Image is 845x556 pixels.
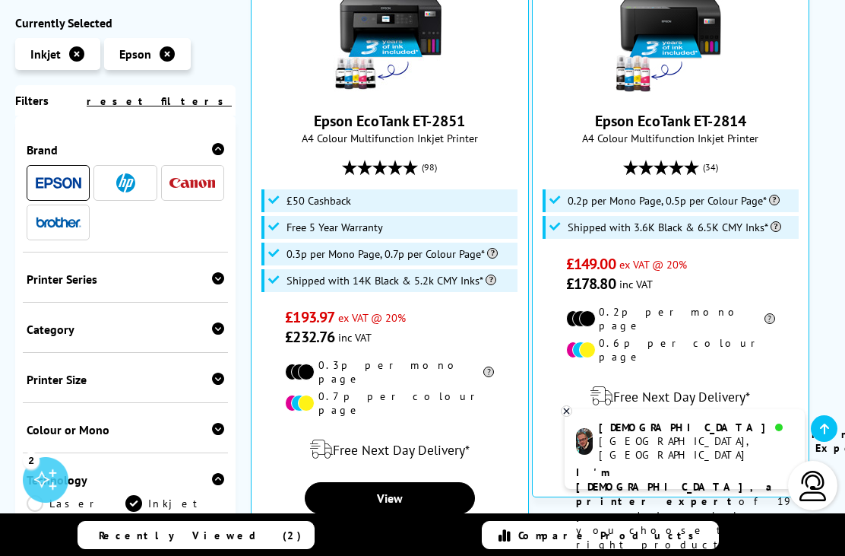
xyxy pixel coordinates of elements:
img: Epson [36,177,81,189]
span: £232.76 [285,327,334,347]
a: View [305,482,475,514]
div: Brand [27,142,224,157]
a: Laser [27,495,125,512]
span: inc VAT [619,277,653,291]
span: £193.97 [285,307,334,327]
span: ex VAT @ 20% [619,257,687,272]
span: Inkjet [30,46,61,62]
img: Canon [169,178,215,188]
a: Epson EcoTank ET-2851 [314,111,465,131]
span: 0.2p per Mono Page, 0.5p per Colour Page* [568,195,780,207]
span: Shipped with 3.6K Black & 6.5K CMY Inks* [568,221,781,234]
span: 0.3p per Mono Page, 0.7p per Colour Page* [286,248,498,260]
div: modal_delivery [540,375,802,418]
div: Colour or Mono [27,422,224,437]
span: Compare Products [518,529,702,542]
span: A4 Colour Multifunction Inkjet Printer [540,131,802,145]
span: (34) [703,153,718,182]
div: Technology [27,472,224,488]
a: Epson EcoTank ET-2851 [333,84,447,99]
a: Epson EcoTank ET-2814 [595,111,746,131]
img: chris-livechat.png [576,428,593,455]
a: Compare Products [482,521,719,549]
div: Category [27,322,224,337]
li: 0.7p per colour page [285,389,494,417]
div: Currently Selected [15,15,236,30]
li: 0.6p per colour page [566,336,775,364]
a: Epson EcoTank ET-2814 [613,84,727,99]
div: 2 [23,452,40,469]
span: ex VAT @ 20% [338,310,406,325]
span: A4 Colour Multifunction Inkjet Printer [259,131,521,145]
a: Canon [169,173,215,192]
div: [GEOGRAPHIC_DATA], [GEOGRAPHIC_DATA] [599,434,793,462]
img: HP [116,173,135,192]
span: Filters [15,93,49,108]
span: inc VAT [338,330,372,345]
span: (98) [422,153,437,182]
div: [DEMOGRAPHIC_DATA] [599,421,793,434]
li: 0.3p per mono page [285,358,494,386]
a: Recently Viewed (2) [78,521,315,549]
span: Free 5 Year Warranty [286,221,383,234]
a: reset filters [87,94,232,108]
span: £178.80 [566,274,616,294]
a: Inkjet [125,495,224,512]
a: HP [103,173,148,192]
span: Shipped with 14K Black & 5.2k CMY Inks* [286,275,496,287]
b: I'm [DEMOGRAPHIC_DATA], a printer expert [576,465,777,508]
p: of 19 years! I can help you choose the right product [576,465,793,552]
div: Printer Size [27,372,224,387]
img: Brother [36,217,81,227]
li: 0.2p per mono page [566,305,775,332]
span: £149.00 [566,254,616,274]
a: Epson [36,173,81,192]
span: Recently Viewed (2) [99,529,302,542]
span: Epson [119,46,151,62]
img: user-headset-light.svg [798,471,828,501]
div: modal_delivery [259,428,521,471]
div: Printer Series [27,272,224,287]
a: Brother [36,213,81,232]
span: £50 Cashback [286,195,351,207]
